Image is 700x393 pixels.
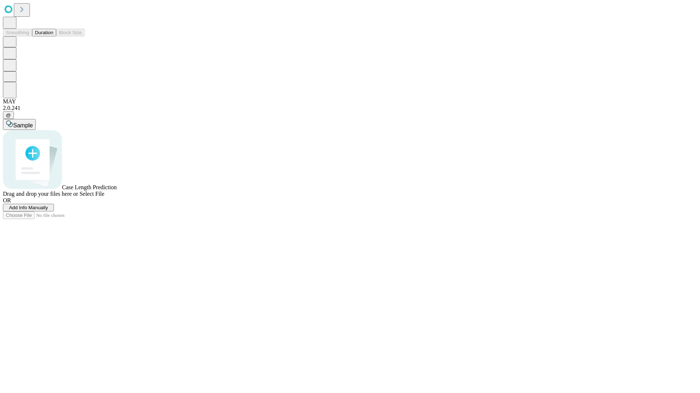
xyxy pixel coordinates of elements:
[13,122,33,128] span: Sample
[3,119,36,130] button: Sample
[3,191,78,197] span: Drag and drop your files here or
[62,184,117,190] span: Case Length Prediction
[3,105,697,111] div: 2.0.241
[9,205,48,210] span: Add Info Manually
[3,197,11,203] span: OR
[3,111,14,119] button: @
[3,204,54,211] button: Add Info Manually
[79,191,104,197] span: Select File
[3,98,697,105] div: MAY
[6,112,11,118] span: @
[32,29,56,36] button: Duration
[56,29,85,36] button: Block Size
[3,29,32,36] button: Smoothing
